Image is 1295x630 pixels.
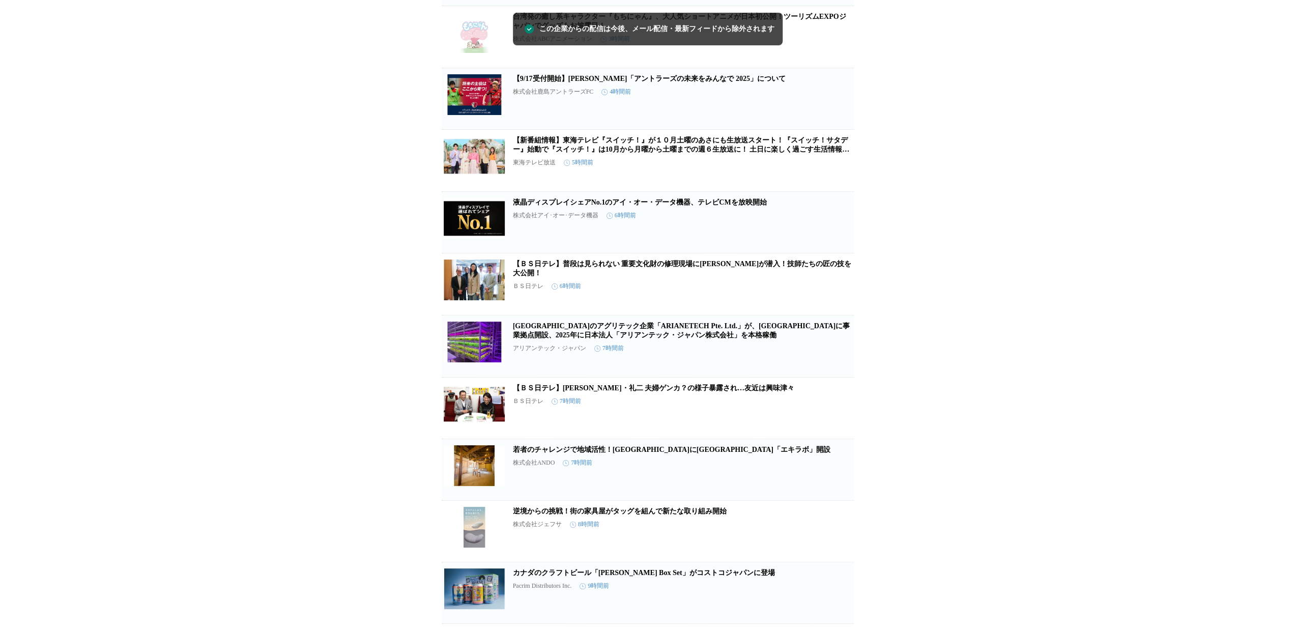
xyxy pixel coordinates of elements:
[564,158,593,167] time: 5時間前
[513,459,555,467] p: 株式会社ANDO
[444,136,505,177] img: 【新番組情報】東海テレビ『スイッチ！』が１０月土曜のあさにも生放送スタート！『スイッチ！サタデー』始動で『スイッチ！』は10月から月曜から土曜までの週６生放送に！ 土日に楽しく過ごす生活情報をお届け！
[552,282,581,291] time: 6時間前
[513,507,727,515] a: 逆境からの挑戦！街の家具屋がタッグを組んで新たな取り組み開始
[513,158,556,167] p: 東海テレビ放送
[513,75,786,82] a: 【9/17受付開始】[PERSON_NAME]「アントラーズの未来をみんなで 2025」について
[513,569,775,577] a: カナダのクラフトビール「[PERSON_NAME] Box Set」がコストコジャパンに登場
[513,384,794,392] a: 【ＢＳ日テレ】[PERSON_NAME]・礼二 夫婦ゲンカ？の様子暴露され…友近は興味津々
[513,282,543,291] p: ＢＳ日テレ
[513,260,851,277] a: 【ＢＳ日テレ】普段は見られない 重要文化財の修理現場に[PERSON_NAME]が潜入！技師たちの匠の技を大公開！
[513,446,830,453] a: 若者のチャレンジで地域活性！[GEOGRAPHIC_DATA]に[GEOGRAPHIC_DATA]「エキラボ」開設
[601,88,631,96] time: 4時間前
[513,344,586,353] p: アリアンテック・ジャパン
[444,74,505,115] img: 【9/17受付開始】クラウドファンディング「アントラーズの未来をみんなで 2025」について
[570,520,599,529] time: 8時間前
[513,136,850,162] a: 【新番組情報】東海テレビ『スイッチ！』が１０月土曜のあさにも生放送スタート！『スイッチ！サタデー』始動で『スイッチ！』は10月から月曜から土曜までの週６生放送に！ 土日に楽しく過ごす生活情報をお届け！
[444,322,505,362] img: シンガポールのアグリテック企業「ARIANETECH Pte. Ltd.」が、千葉大学内に事業拠点開設、2025年に日本法人「アリアンテック・ジャパン株式会社」を本格稼働
[580,582,609,590] time: 9時間前
[539,23,774,35] span: この企業からの配信は今後、メール配信・最新フィードから除外されます
[513,520,562,529] p: 株式会社ジェフサ
[444,198,505,239] img: 液晶ディスプレイシェアNo.1のアイ・オー・データ機器、テレビCMを放映開始
[607,211,636,220] time: 6時間前
[444,445,505,486] img: 若者のチャレンジで地域活性！大屋駅前にシェアスペース「エキラボ」開設
[513,582,572,590] p: Pacrim Distributors Inc.
[594,344,624,353] time: 7時間前
[513,198,767,206] a: 液晶ディスプレイシェアNo.1のアイ・オー・データ機器、テレビCMを放映開始
[563,459,592,467] time: 7時間前
[444,12,505,53] img: 台湾発の癒し系キャラクター『もちにゃん』、大人気ショートアニメが日本初公開！ツーリズムEXPOジャパンでグッズもお披露目！
[444,260,505,300] img: 【ＢＳ日テレ】普段は見られない 重要文化財の修理現場に冨永愛が潜入！技師たちの匠の技を大公開！
[513,397,543,406] p: ＢＳ日テレ
[444,568,505,609] img: カナダのクラフトビール「Phillips Box Set」がコストコジャパンに登場
[552,397,581,406] time: 7時間前
[513,88,594,96] p: 株式会社鹿島アントラーズFC
[444,384,505,424] img: 【ＢＳ日テレ】中川家・礼二 夫婦ゲンカ？の様子暴露され…友近は興味津々
[513,211,598,220] p: 株式会社アイ･オー･データ機器
[513,322,850,339] a: [GEOGRAPHIC_DATA]のアグリテック企業「ARIANETECH Pte. Ltd.」が、[GEOGRAPHIC_DATA]に事業拠点開設、2025年に日本法人「アリアンテック・ジャパ...
[444,507,505,548] img: 逆境からの挑戦！街の家具屋がタッグを組んで新たな取り組み開始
